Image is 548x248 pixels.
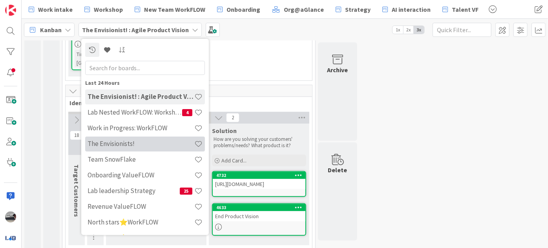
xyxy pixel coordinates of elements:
[88,108,182,116] h4: Lab Nested WorkFLOW: Workshop
[88,218,194,226] h4: North stars⭐WorkFLOW
[24,2,77,16] a: Work intake
[5,212,16,222] img: jB
[393,26,403,34] span: 1x
[212,127,237,135] span: Solution
[88,93,194,100] h4: The Envisionist! : Agile Product Vision
[284,5,324,14] span: Org@aGlance
[331,2,375,16] a: Strategy
[80,86,94,96] span: 40
[327,65,348,75] div: Archive
[378,2,435,16] a: AI interaction
[392,5,431,14] span: AI interaction
[328,165,347,175] div: Delete
[88,234,194,242] h4: North stars⭐: Agile Product Vision
[88,171,194,179] h4: Onboarding ValueFLOW
[227,5,260,14] span: Onboarding
[40,25,62,35] span: Kanban
[433,23,491,37] input: Quick Filter...
[71,20,166,70] a: Time in [GEOGRAPHIC_DATA]:3d 14h 19m
[213,204,305,211] div: 4633
[267,2,329,16] a: Org@aGlance
[69,99,302,107] span: Identify Your Product Building Blocks
[180,187,192,194] span: 25
[85,78,205,87] div: Last 24 Hours
[182,109,192,116] span: 4
[5,5,16,16] img: Visit kanbanzone.com
[82,26,189,34] b: The Envisionist! : Agile Product Vision
[94,5,123,14] span: Workshop
[88,202,194,210] h4: Revenue ValueFLOW
[226,113,239,122] span: 2
[75,50,130,67] div: Time in [GEOGRAPHIC_DATA]
[216,205,305,210] div: 4633
[345,5,371,14] span: Strategy
[130,2,210,16] a: New Team WorkFLOW
[88,140,194,148] h4: The Envisionists!
[403,26,414,34] span: 2x
[212,2,265,16] a: Onboarding
[38,5,73,14] span: Work intake
[5,232,16,243] img: avatar
[80,2,128,16] a: Workshop
[213,172,305,189] div: 4732[URL][DOMAIN_NAME]
[73,164,80,217] span: Target Customers
[213,204,305,221] div: 4633End Product Vision
[85,60,205,75] input: Search for boards...
[438,2,483,16] a: Talent VF
[214,136,305,149] p: How are you solving your customers' problems/needs? What product is it?
[88,155,194,163] h4: Team SnowFlake
[452,5,479,14] span: Talent VF
[216,173,305,178] div: 4732
[213,179,305,189] div: [URL][DOMAIN_NAME]
[414,26,424,34] span: 3x
[212,203,306,236] a: 4633End Product Vision
[212,171,306,197] a: 4732[URL][DOMAIN_NAME]
[213,172,305,179] div: 4732
[221,157,247,164] span: Add Card...
[213,211,305,221] div: End Product Vision
[70,131,83,140] span: 18
[88,124,194,132] h4: Work in Progress: WorkFLOW
[144,5,205,14] span: New Team WorkFLOW
[88,187,180,195] h4: Lab leadership Strategy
